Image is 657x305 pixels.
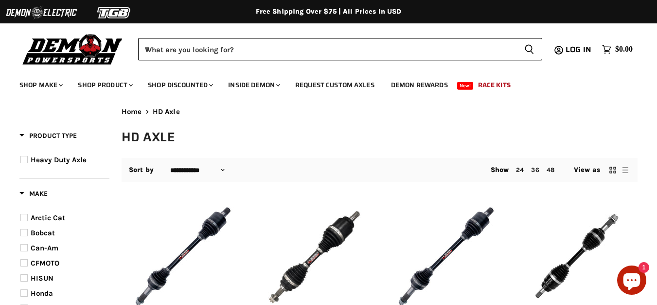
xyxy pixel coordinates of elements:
span: CFMOTO [31,259,59,267]
a: $0.00 [597,42,638,57]
img: Demon Electric Logo 2 [5,3,78,22]
a: Shop Discounted [141,75,219,95]
span: Bobcat [31,229,55,237]
nav: Collection utilities [122,158,638,182]
img: Demon Powersports [19,32,126,66]
ul: Main menu [12,71,630,95]
a: 48 [547,166,554,173]
span: New! [457,82,474,90]
span: Heavy Duty Axle [31,155,87,164]
a: Shop Product [71,75,139,95]
a: Race Kits [471,75,518,95]
a: Request Custom Axles [288,75,382,95]
button: Filter by Product Type [19,131,77,143]
a: Demon Rewards [384,75,455,95]
span: Product Type [19,132,77,140]
button: Filter by Make [19,189,48,201]
span: HD Axle [153,108,180,116]
button: list view [621,165,630,175]
button: grid view [608,165,618,175]
form: Product [138,38,542,60]
span: Log in [566,43,591,56]
nav: Breadcrumbs [122,108,638,116]
span: Make [19,190,48,198]
inbox-online-store-chat: Shopify online store chat [614,266,649,297]
h1: HD Axle [122,129,638,145]
span: Honda [31,289,53,298]
span: HISUN [31,274,53,283]
a: Home [122,108,142,116]
a: Log in [561,45,597,54]
a: Shop Make [12,75,69,95]
input: When autocomplete results are available use up and down arrows to review and enter to select [138,38,516,60]
button: Search [516,38,542,60]
a: 36 [531,166,539,173]
span: Arctic Cat [31,213,65,222]
span: Show [491,166,509,174]
span: $0.00 [615,45,633,54]
a: Inside Demon [221,75,286,95]
label: Sort by [129,166,154,174]
img: TGB Logo 2 [78,3,151,22]
a: 24 [516,166,524,173]
span: View as [574,166,600,174]
span: Can-Am [31,244,58,252]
